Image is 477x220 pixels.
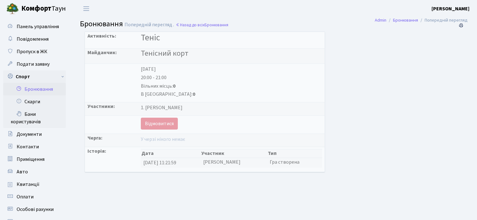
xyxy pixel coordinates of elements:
a: Пропуск в ЖК [3,45,66,58]
th: Дата [141,149,200,158]
a: Admin [375,17,386,23]
a: Подати заявку [3,58,66,70]
th: Участник [201,149,267,158]
a: Авто [3,166,66,178]
b: 0 [193,91,195,98]
span: У черзі нікого немає [141,136,185,143]
th: Тип [267,149,322,158]
span: Особові рахунки [17,206,54,213]
span: Бронювання [80,18,123,29]
h3: Теніс [141,33,322,43]
td: [PERSON_NAME] [201,158,267,168]
span: Бронювання [204,22,228,28]
a: Спорт [3,70,66,83]
td: [DATE] 11:21:59 [141,158,200,168]
span: Документи [17,131,42,138]
div: 1. [PERSON_NAME] [141,104,322,111]
a: Особові рахунки [3,203,66,216]
a: Оплати [3,191,66,203]
a: Бани користувачів [3,108,66,128]
nav: breadcrumb [365,14,477,27]
div: Вільних місць: [141,83,322,90]
a: Повідомлення [3,33,66,45]
span: Оплати [17,193,34,200]
a: Квитанції [3,178,66,191]
li: Попередній перегляд [418,17,468,24]
span: Панель управління [17,23,59,30]
strong: Майданчик: [87,49,117,56]
a: Контакти [3,141,66,153]
div: 20:00 - 21:00 [141,74,322,81]
img: logo.png [6,3,19,15]
a: Бронювання [393,17,418,23]
a: Відмовитися [141,118,178,130]
span: Попередній перегляд . [125,21,174,28]
span: Квитанції [17,181,40,188]
strong: Історія: [87,148,106,155]
span: Приміщення [17,156,45,163]
a: Панель управління [3,20,66,33]
h4: Тенісний корт [141,49,322,58]
strong: Участники: [87,103,115,110]
span: Гра створена [270,159,299,166]
a: Назад до всіхБронювання [176,22,228,28]
a: [PERSON_NAME] [432,5,469,13]
b: 0 [173,83,176,90]
div: [DATE] [141,66,322,73]
b: Комфорт [21,3,51,13]
div: В [GEOGRAPHIC_DATA]: [141,91,322,98]
b: [PERSON_NAME] [432,5,469,12]
a: Документи [3,128,66,141]
strong: Черга: [87,135,103,141]
span: Подати заявку [17,61,50,68]
strong: Активність: [87,33,116,39]
span: Пропуск в ЖК [17,48,47,55]
a: Скарги [3,95,66,108]
span: Таун [21,3,66,14]
a: Бронювання [3,83,66,95]
a: Приміщення [3,153,66,166]
button: Переключити навігацію [78,3,94,14]
span: Повідомлення [17,36,49,43]
span: Контакти [17,143,39,150]
span: Авто [17,168,28,175]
